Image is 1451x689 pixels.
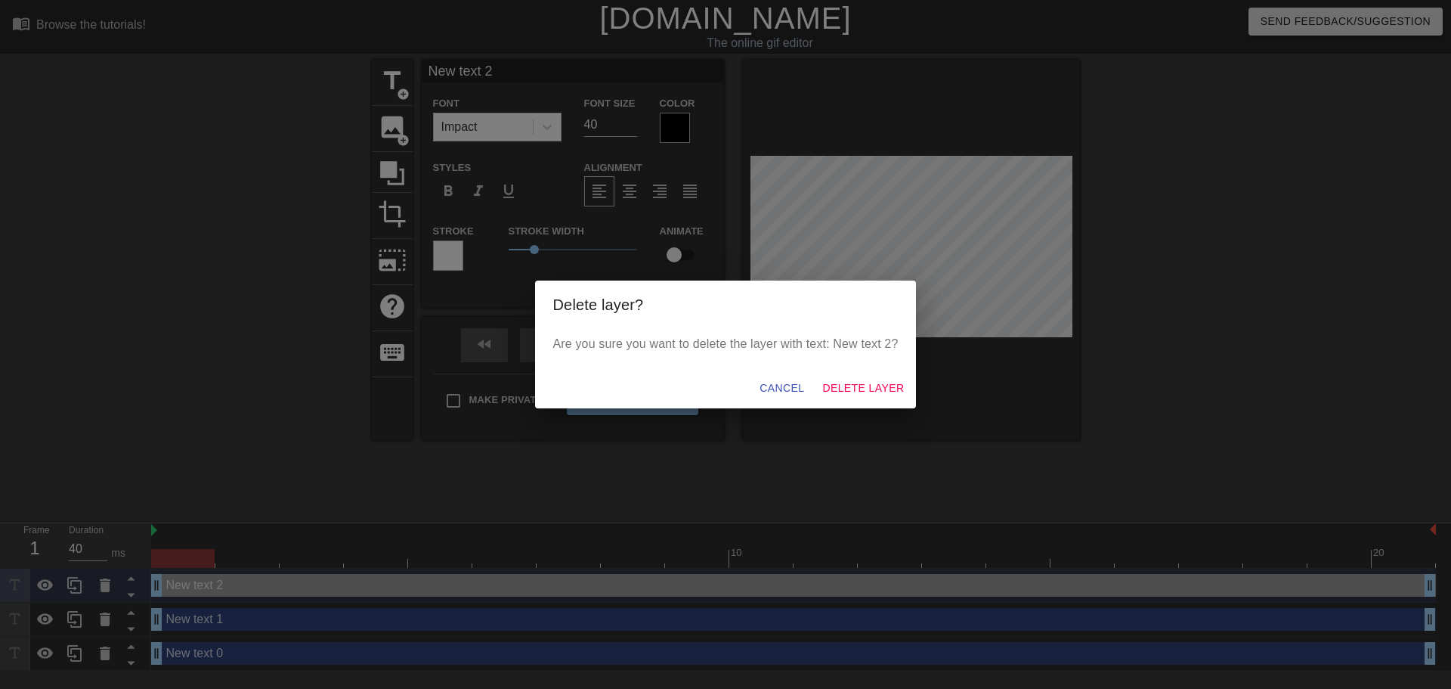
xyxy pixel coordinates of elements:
[816,374,910,402] button: Delete Layer
[760,379,804,398] span: Cancel
[553,335,899,353] p: Are you sure you want to delete the layer with text: New text 2?
[553,293,899,317] h2: Delete layer?
[753,374,810,402] button: Cancel
[822,379,904,398] span: Delete Layer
